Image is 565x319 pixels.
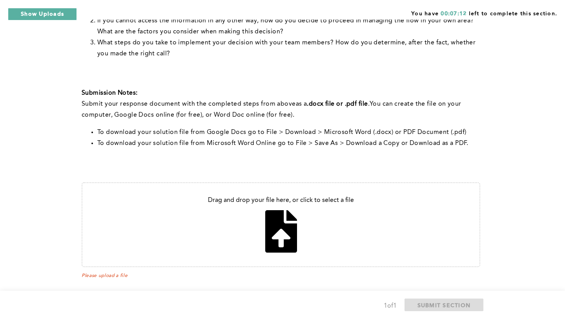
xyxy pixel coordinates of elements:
div: 1 of 1 [384,301,397,312]
li: To download your solution file from Google Docs go to File > Download > Microsoft Word (.docx) or... [97,127,480,138]
li: If you cannot access the information in any other way, how do you decide to proceed in managing t... [97,15,480,37]
span: SUBMIT SECTION [417,301,471,309]
li: To download your solution file from Microsoft Word Online go to File > Save As > Download a Copy ... [97,138,480,149]
span: Please upload a file [82,273,480,279]
button: Show Uploads [8,8,77,20]
span: . [368,101,370,107]
strong: Submission Notes: [82,90,137,96]
span: Submit your response document [82,101,182,107]
span: as a [296,101,307,107]
strong: .docx file or .pdf file [307,101,368,107]
p: with the completed steps from above You can create the file on your computer, Google Docs online ... [82,99,480,121]
span: You have left to complete this section. [411,8,557,18]
span: 00:07:12 [441,11,467,16]
button: SUBMIT SECTION [405,299,484,311]
li: What steps do you take to implement your decision with your team members? How do you determine, a... [97,37,480,59]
